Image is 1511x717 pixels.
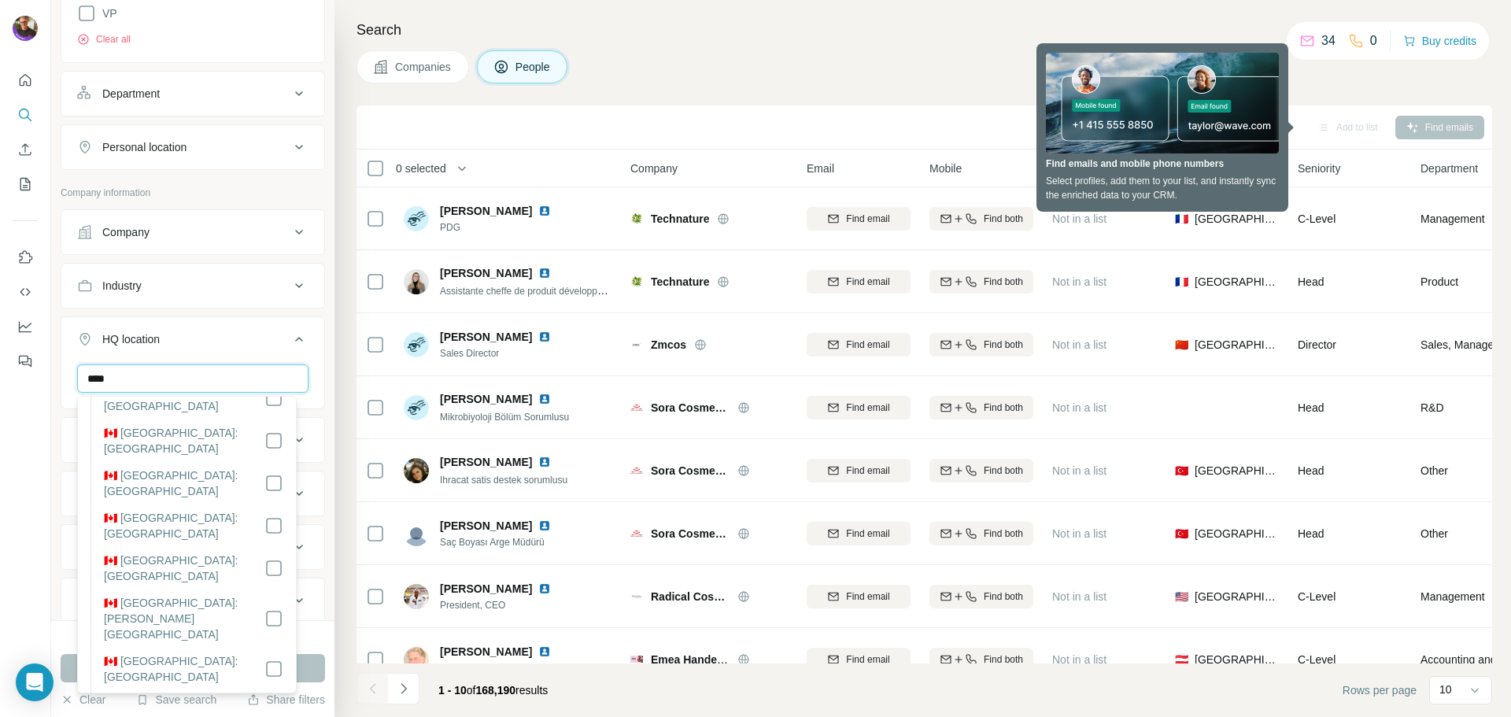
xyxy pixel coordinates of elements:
span: [PERSON_NAME] [440,203,532,219]
span: Not in a list [1052,464,1106,477]
span: Head [1298,464,1324,477]
div: HQ location [102,331,160,347]
p: Company information [61,186,325,200]
img: LinkedIn logo [538,205,551,217]
span: Find both [984,464,1023,478]
span: [GEOGRAPHIC_DATA] [1195,526,1279,541]
button: Find email [807,396,911,419]
button: Find email [807,648,911,671]
button: Company [61,213,324,251]
span: Management [1420,589,1485,604]
span: Companies [395,59,453,75]
img: Logo of Sora Cosmetics [630,401,643,414]
button: Find both [929,333,1033,357]
span: Seniority [1298,161,1340,176]
button: Technologies [61,528,324,566]
button: Enrich CSV [13,135,38,164]
span: Find both [984,212,1023,226]
span: Find email [846,589,889,604]
button: Industry [61,267,324,305]
span: R&D [1420,400,1444,416]
span: Mobile [929,161,962,176]
span: Find both [984,401,1023,415]
span: Head [1298,275,1324,288]
img: Avatar [13,16,38,41]
span: Ihracat satis destek sorumlusu [440,475,567,486]
span: Sora Cosmetics [651,463,730,479]
button: Personal location [61,128,324,166]
button: Quick start [13,66,38,94]
span: Not in a list [1052,590,1106,603]
span: Not in a list [1052,213,1106,225]
span: [GEOGRAPHIC_DATA] [1195,652,1279,667]
span: Assistante cheffe de produit développement [440,284,623,297]
button: Find email [807,333,911,357]
span: Sora Cosmetics [651,526,730,541]
span: of [467,684,476,697]
span: Technature [651,274,709,290]
span: [PERSON_NAME] [440,265,532,281]
span: [GEOGRAPHIC_DATA] [1195,337,1279,353]
span: 🇺🇸 [1175,589,1188,604]
span: [PERSON_NAME] [440,391,532,407]
img: Avatar [404,584,429,609]
label: 🇨🇦 [GEOGRAPHIC_DATA]: [GEOGRAPHIC_DATA] [104,510,264,541]
button: Navigate to next page [388,673,419,704]
button: Find both [929,396,1033,419]
span: Other [1420,463,1448,479]
img: LinkedIn logo [538,456,551,468]
span: 0 selected [396,161,446,176]
img: Logo of Radical Cosmetics [630,590,643,603]
button: Keywords [61,582,324,619]
span: Find email [846,401,889,415]
img: Logo of Emea Handelsgesellschaft mbH [630,656,643,663]
button: Buy credits [1403,30,1476,52]
span: [GEOGRAPHIC_DATA] [1195,589,1279,604]
span: Find email [846,212,889,226]
span: Not in a list [1052,275,1106,288]
span: results [438,684,548,697]
button: Dashboard [13,312,38,341]
label: 🇨🇦 [GEOGRAPHIC_DATA]: [GEOGRAPHIC_DATA] [104,553,264,584]
span: 🇹🇷 [1175,526,1188,541]
span: Rows per page [1343,682,1417,698]
button: Save search [136,692,216,708]
img: Avatar [404,521,429,546]
button: My lists [13,170,38,198]
span: Not in a list [1052,527,1106,540]
button: HQ location [61,320,324,364]
label: 🇨🇦 [GEOGRAPHIC_DATA]: [GEOGRAPHIC_DATA] [104,383,264,414]
span: Lists [1052,161,1075,176]
button: Find email [807,522,911,545]
button: Share filters [247,692,325,708]
button: Employees (size) [61,475,324,512]
span: 🇹🇷 [1175,463,1188,479]
span: Find both [984,275,1023,289]
span: Find email [846,527,889,541]
button: Find both [929,270,1033,294]
img: LinkedIn logo [538,331,551,343]
img: Avatar [404,458,429,483]
button: Find both [929,522,1033,545]
img: LinkedIn logo [538,519,551,532]
button: Use Surfe on LinkedIn [13,243,38,272]
span: PDG [440,220,570,235]
span: [GEOGRAPHIC_DATA] [1195,463,1279,479]
span: C-Level [1298,590,1336,603]
span: People [515,59,552,75]
span: Sora Cosmetics [651,400,730,416]
span: Not in a list [1052,653,1106,666]
span: VP [96,6,117,21]
span: 1 - 10 [438,684,467,697]
button: Use Surfe API [13,278,38,306]
img: Logo of Sora Cosmetics [630,527,643,540]
button: Clear all [77,32,131,46]
span: [PERSON_NAME] [440,518,532,534]
span: Mikrobiyoloji Bölüm Sorumlusu [440,412,569,423]
p: 34 [1321,31,1336,50]
span: Director [1298,338,1336,351]
span: Find email [846,464,889,478]
img: Logo of Zmcos [630,338,643,351]
span: Find email [846,338,889,352]
span: 🇫🇷 [1175,211,1188,227]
